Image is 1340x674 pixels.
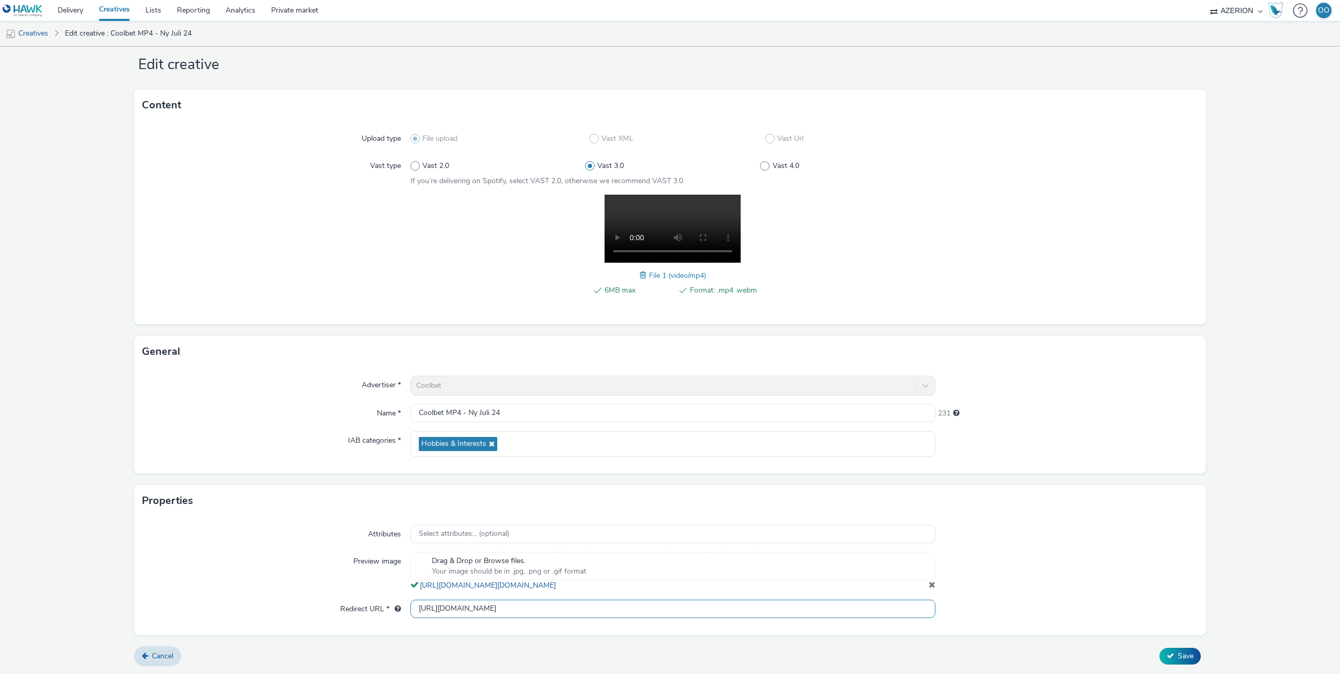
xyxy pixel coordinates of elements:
[3,4,43,17] img: undefined Logo
[422,161,449,171] span: Vast 2.0
[358,129,405,144] label: Upload type
[134,55,1206,75] h1: Edit creative
[421,440,486,448] span: Hobbies & Interests
[336,600,405,614] label: Redirect URL *
[373,404,405,419] label: Name *
[142,97,181,113] h3: Content
[1268,2,1283,19] img: Hawk Academy
[1178,651,1193,661] span: Save
[605,284,672,297] span: 6MB max
[419,530,509,538] span: Select attributes... (optional)
[773,161,799,171] span: Vast 4.0
[60,21,197,46] a: Edit creative : Coolbet MP4 - Ny Juli 24
[690,284,757,297] span: Format: .mp4 .webm
[410,600,935,618] input: url...
[349,552,405,567] label: Preview image
[601,133,633,144] span: Vast XML
[410,176,683,186] span: If you’re delivering on Spotify, select VAST 2.0, otherwise we recommend VAST 3.0
[649,271,706,280] span: File 1 (video/mp4)
[777,133,803,144] span: Vast Url
[366,156,405,171] label: Vast type
[1318,3,1330,18] div: OO
[953,408,959,419] div: Maximum 255 characters
[142,493,193,509] h3: Properties
[420,580,560,590] a: [URL][DOMAIN_NAME][DOMAIN_NAME]
[432,556,586,566] span: Drag & Drop or Browse files.
[358,376,405,390] label: Advertiser *
[432,566,586,577] span: Your image should be in .jpg, .png or .gif format
[389,604,401,614] div: URL will be used as a validation URL with some SSPs and it will be the redirection URL of your cr...
[410,404,935,422] input: Name
[134,646,181,666] a: Cancel
[364,525,405,540] label: Attributes
[5,29,16,39] img: mobile
[422,133,457,144] span: File upload
[344,431,405,446] label: IAB categories *
[142,344,180,360] h3: General
[597,161,624,171] span: Vast 3.0
[1268,2,1288,19] a: Hawk Academy
[152,651,173,661] span: Cancel
[938,408,951,419] span: 231
[1159,648,1201,665] button: Save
